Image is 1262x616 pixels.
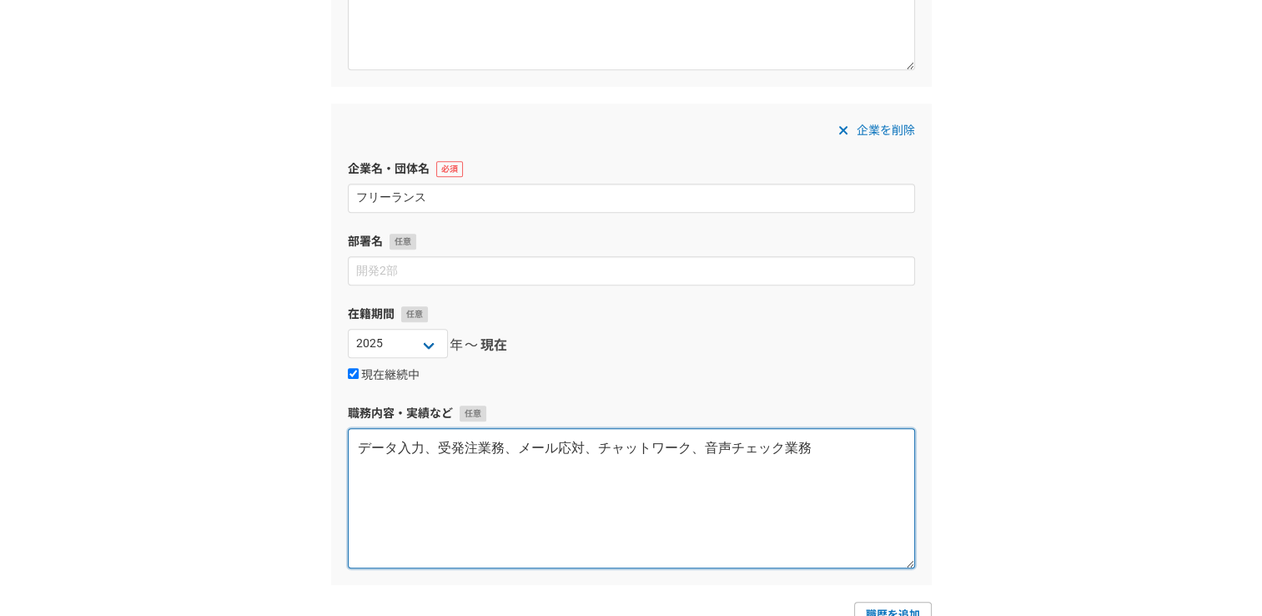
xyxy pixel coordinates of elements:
input: 開発2部 [348,256,915,285]
input: 現在継続中 [348,368,359,379]
span: 現在 [480,336,507,356]
label: 現在継続中 [348,368,420,383]
label: 在籍期間 [348,305,915,323]
span: 企業を削除 [857,120,915,140]
label: 職務内容・実績など [348,405,915,422]
label: 企業名・団体名 [348,160,915,178]
label: 部署名 [348,233,915,250]
span: 年〜 [450,336,479,356]
input: エニィクルー株式会社 [348,184,915,213]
